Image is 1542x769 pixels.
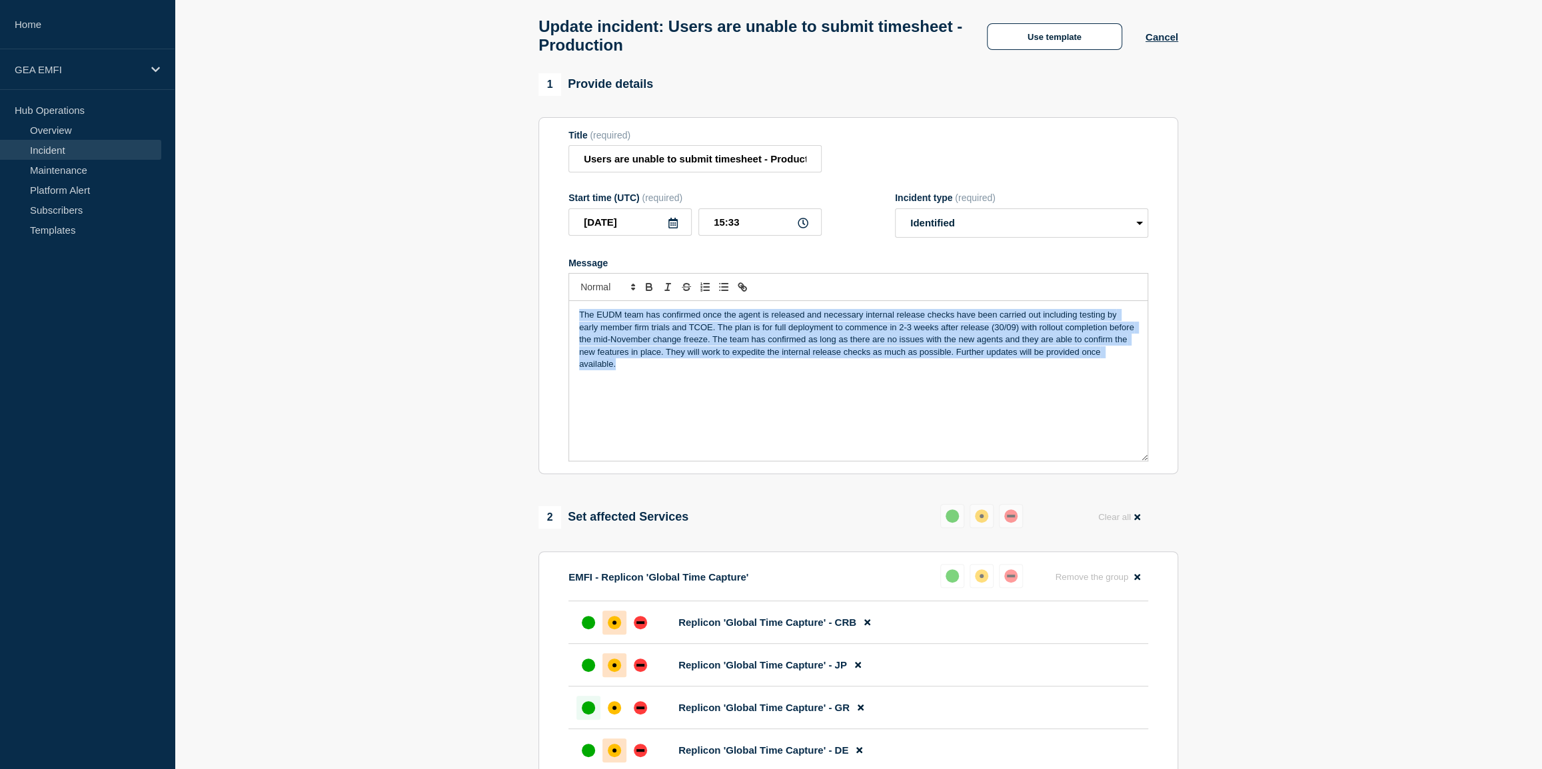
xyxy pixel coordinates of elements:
[677,279,696,295] button: Toggle strikethrough text
[568,192,822,203] div: Start time (UTC)
[975,509,988,523] div: affected
[970,504,994,528] button: affected
[946,569,959,583] div: up
[538,506,561,529] span: 2
[538,17,964,55] h1: Update incident: Users are unable to submit timesheet - Production
[895,208,1148,238] select: Incident type
[987,23,1122,50] button: Use template
[568,208,692,236] input: YYYY-MM-DD
[1047,564,1148,590] button: Remove the group
[608,744,621,757] div: affected
[608,701,621,714] div: affected
[538,73,561,96] span: 1
[678,617,856,628] span: Replicon 'Global Time Capture' - CRB
[608,616,621,629] div: affected
[678,744,848,756] span: Replicon 'Global Time Capture' - DE
[568,130,822,140] div: Title
[999,504,1023,528] button: down
[634,701,647,714] div: down
[940,504,964,528] button: up
[582,658,595,672] div: up
[582,744,595,757] div: up
[634,658,647,672] div: down
[582,701,595,714] div: up
[574,279,640,295] span: Font size
[568,145,822,172] input: Title
[579,309,1138,370] p: The EUDM team has confirmed once the agent is released and necessary internal release checks have...
[955,192,996,203] span: (required)
[1146,31,1178,43] button: Cancel
[733,279,752,295] button: Toggle link
[634,616,647,629] div: down
[582,616,595,629] div: up
[696,279,714,295] button: Toggle ordered list
[1090,504,1148,530] button: Clear all
[642,192,682,203] span: (required)
[15,64,143,75] p: GEA EMFI
[538,73,653,96] div: Provide details
[590,130,630,140] span: (required)
[538,506,688,529] div: Set affected Services
[634,744,647,757] div: down
[568,258,1148,268] div: Message
[714,279,733,295] button: Toggle bulleted list
[940,564,964,588] button: up
[1055,572,1128,582] span: Remove the group
[975,569,988,583] div: affected
[970,564,994,588] button: affected
[678,702,850,713] span: Replicon 'Global Time Capture' - GR
[678,659,847,670] span: Replicon 'Global Time Capture' - JP
[999,564,1023,588] button: down
[658,279,677,295] button: Toggle italic text
[569,301,1148,461] div: Message
[698,208,822,236] input: HH:MM
[608,658,621,672] div: affected
[640,279,658,295] button: Toggle bold text
[895,192,1148,203] div: Incident type
[1004,569,1018,583] div: down
[568,571,748,583] p: EMFI - Replicon 'Global Time Capture'
[946,509,959,523] div: up
[1004,509,1018,523] div: down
